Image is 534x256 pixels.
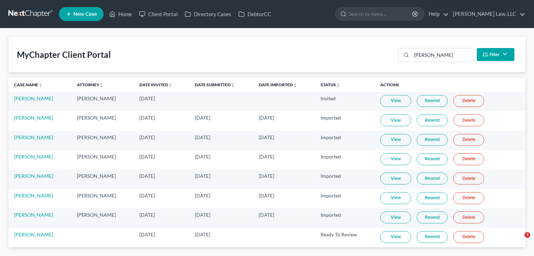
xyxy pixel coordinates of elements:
[321,82,340,87] a: Statusunfold_more
[315,150,375,169] td: Imported
[417,153,448,165] a: Resend
[195,173,210,179] span: [DATE]
[259,193,274,198] span: [DATE]
[195,231,210,237] span: [DATE]
[139,173,155,179] span: [DATE]
[73,12,97,17] span: New Case
[315,92,375,111] td: Invited
[380,231,411,243] a: View
[417,114,448,126] a: Resend
[231,83,235,87] i: unfold_more
[315,111,375,130] td: Imported
[14,115,53,121] a: [PERSON_NAME]
[259,115,274,121] span: [DATE]
[14,154,53,160] a: [PERSON_NAME]
[510,232,527,249] iframe: Intercom live chat
[71,131,134,150] td: [PERSON_NAME]
[380,192,411,204] a: View
[195,212,210,218] span: [DATE]
[417,211,448,223] a: Resend
[139,212,155,218] span: [DATE]
[380,134,411,146] a: View
[106,8,136,20] a: Home
[139,95,155,101] span: [DATE]
[259,212,274,218] span: [DATE]
[411,48,474,62] input: Search...
[14,212,53,218] a: [PERSON_NAME]
[38,83,42,87] i: unfold_more
[14,231,53,237] a: [PERSON_NAME]
[315,131,375,150] td: Imported
[77,82,104,87] a: Attorneyunfold_more
[380,211,411,223] a: View
[293,83,297,87] i: unfold_more
[71,92,134,111] td: [PERSON_NAME]
[139,134,155,140] span: [DATE]
[14,82,42,87] a: Case Nameunfold_more
[139,231,155,237] span: [DATE]
[259,173,274,179] span: [DATE]
[168,83,172,87] i: unfold_more
[181,8,235,20] a: Directory Cases
[375,78,526,92] th: Actions
[477,48,514,61] button: Filter
[453,192,484,204] a: Delete
[315,189,375,208] td: Imported
[71,170,134,189] td: [PERSON_NAME]
[453,134,484,146] a: Delete
[417,231,448,243] a: Resend
[17,49,111,60] div: MyChapter Client Portal
[14,134,53,140] a: [PERSON_NAME]
[425,8,449,20] a: Help
[380,114,411,126] a: View
[71,150,134,169] td: [PERSON_NAME]
[315,170,375,189] td: Imported
[136,8,181,20] a: Client Portal
[71,111,134,130] td: [PERSON_NAME]
[525,232,530,238] span: 3
[453,153,484,165] a: Delete
[417,134,448,146] a: Resend
[195,134,210,140] span: [DATE]
[259,134,274,140] span: [DATE]
[417,173,448,184] a: Resend
[99,83,104,87] i: unfold_more
[315,208,375,228] td: Imported
[453,114,484,126] a: Delete
[315,228,375,247] td: Ready To Review
[71,208,134,228] td: [PERSON_NAME]
[235,8,275,20] a: DebtorCC
[453,95,484,107] a: Delete
[417,192,448,204] a: Resend
[14,95,53,101] a: [PERSON_NAME]
[259,154,274,160] span: [DATE]
[449,8,525,20] a: [PERSON_NAME] Law, LLC
[14,173,53,179] a: [PERSON_NAME]
[71,189,134,208] td: [PERSON_NAME]
[453,211,484,223] a: Delete
[349,7,413,20] input: Search by name...
[195,193,210,198] span: [DATE]
[453,173,484,184] a: Delete
[14,193,53,198] a: [PERSON_NAME]
[336,83,340,87] i: unfold_more
[139,82,172,87] a: Date Invitedunfold_more
[453,231,484,243] a: Delete
[259,82,297,87] a: Date Importedunfold_more
[195,82,235,87] a: Date Submittedunfold_more
[417,95,448,107] a: Resend
[139,115,155,121] span: [DATE]
[139,193,155,198] span: [DATE]
[195,154,210,160] span: [DATE]
[380,173,411,184] a: View
[195,115,210,121] span: [DATE]
[380,153,411,165] a: View
[139,154,155,160] span: [DATE]
[380,95,411,107] a: View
